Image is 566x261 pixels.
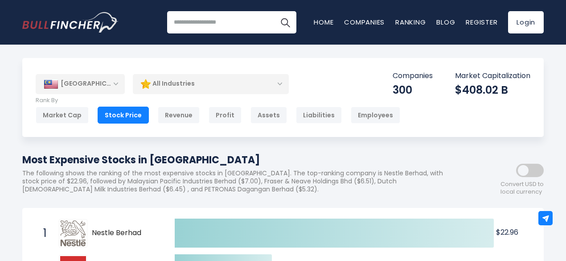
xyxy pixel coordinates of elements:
a: Login [508,11,544,33]
p: Companies [393,71,433,81]
p: The following shows the ranking of the most expensive stocks in [GEOGRAPHIC_DATA]. The top-rankin... [22,169,463,194]
div: Assets [250,107,287,124]
div: 300 [393,83,433,97]
div: [GEOGRAPHIC_DATA] [36,74,125,94]
div: Revenue [158,107,200,124]
div: Market Cap [36,107,89,124]
span: Nestle Berhad [92,228,159,238]
span: 1 [39,226,48,241]
a: Register [466,17,497,27]
a: Blog [436,17,455,27]
div: Profit [209,107,242,124]
div: $408.02 B [455,83,530,97]
span: Convert USD to local currency [500,181,544,196]
img: Bullfincher logo [22,12,119,33]
img: Nestle Berhad [60,220,86,246]
p: Market Capitalization [455,71,530,81]
a: Go to homepage [22,12,118,33]
a: Ranking [395,17,426,27]
a: Companies [344,17,385,27]
div: Liabilities [296,107,342,124]
h1: Most Expensive Stocks in [GEOGRAPHIC_DATA] [22,153,463,167]
div: Employees [351,107,400,124]
div: Stock Price [98,107,149,124]
text: $22.96 [496,227,518,237]
div: All Industries [133,74,289,94]
a: Home [314,17,333,27]
p: Rank By [36,97,400,104]
button: Search [274,11,296,33]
